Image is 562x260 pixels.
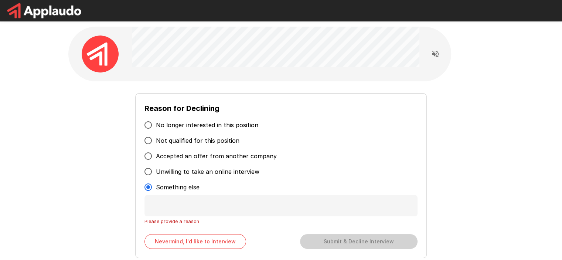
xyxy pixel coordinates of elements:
[156,121,258,129] span: No longer interested in this position
[144,217,417,225] p: Please provide a reason
[156,152,277,161] span: Accepted an offer from another company
[156,136,239,145] span: Not qualified for this position
[144,104,219,113] b: Reason for Declining
[156,183,200,192] span: Something else
[428,47,443,61] button: Read questions aloud
[144,234,246,249] button: Nevermind, I'd like to Interview
[82,36,119,72] img: applaudo_avatar.png
[156,167,259,176] span: Unwilling to take an online interview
